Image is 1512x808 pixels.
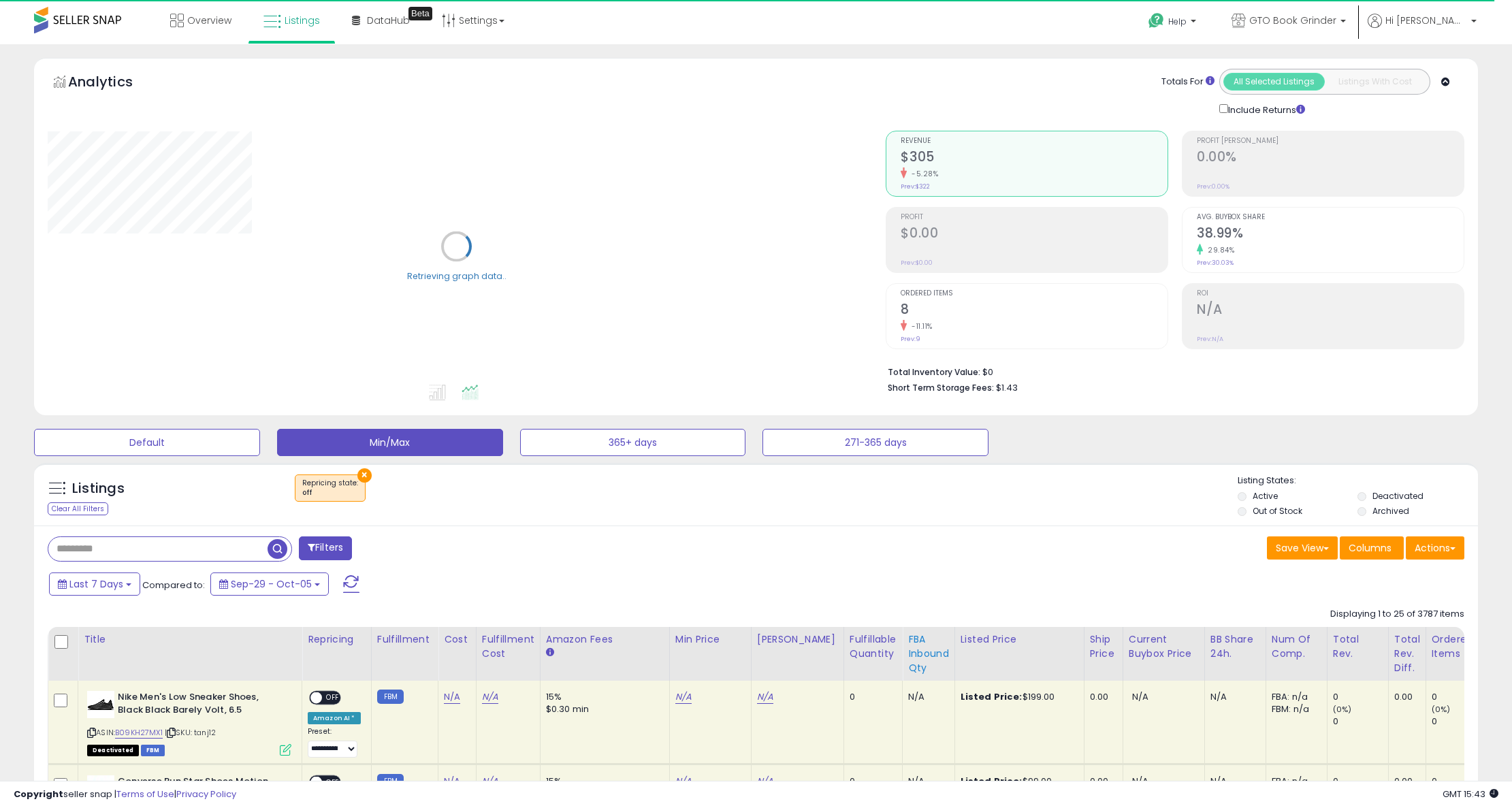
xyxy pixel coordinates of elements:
button: Sep-29 - Oct-05 [210,572,329,596]
div: 0 [1333,691,1388,703]
label: Deactivated [1372,490,1423,502]
span: Overview [187,14,231,27]
div: Clear All Filters [48,502,108,515]
div: ASIN: [87,691,291,754]
span: Profit [901,214,1168,221]
img: 31XlWxaI7zL._SL40_.jpg [87,775,114,799]
small: 29.84% [1203,245,1234,255]
small: Prev: N/A [1197,335,1223,343]
div: seller snap | | [14,788,236,801]
h5: Listings [72,479,125,498]
span: DataHub [367,14,410,27]
div: Cost [444,632,470,647]
span: FBM [141,745,165,756]
small: Prev: $322 [901,182,930,191]
b: Nike Men's Low Sneaker Shoes, Black Black Barely Volt, 6.5 [118,691,283,720]
span: Revenue [901,138,1168,145]
small: Prev: 30.03% [1197,259,1234,267]
h2: $305 [901,149,1168,167]
div: Tooltip anchor [408,7,432,20]
div: 0 [1333,715,1388,728]
div: Ordered Items [1432,632,1481,661]
div: $99.00 [961,775,1074,788]
div: N/A [1210,691,1255,703]
h5: Analytics [68,72,159,95]
a: N/A [757,775,773,788]
p: Listing States: [1238,474,1478,487]
span: Profit [PERSON_NAME] [1197,138,1464,145]
span: OFF [322,776,344,788]
h2: $0.00 [901,225,1168,244]
button: Default [34,429,260,456]
div: N/A [1210,775,1255,788]
span: Avg. Buybox Share [1197,214,1464,221]
div: Ship Price [1090,632,1117,661]
span: Columns [1349,541,1392,555]
span: Help [1168,16,1187,27]
small: Prev: $0.00 [901,259,933,267]
button: Filters [299,536,352,560]
span: Ordered Items [901,290,1168,297]
div: Amazon Fees [546,632,664,647]
b: Short Term Storage Fees: [888,382,994,393]
button: Listings With Cost [1324,73,1426,91]
div: FBM: n/a [1272,703,1317,715]
span: Compared to: [142,579,205,592]
span: Sep-29 - Oct-05 [231,577,312,591]
button: 271-365 days [762,429,988,456]
small: -11.11% [907,321,933,332]
a: Hi [PERSON_NAME] [1368,14,1477,44]
div: N/A [908,691,944,703]
div: [PERSON_NAME] [757,632,838,647]
div: Current Buybox Price [1129,632,1199,661]
small: (0%) [1333,704,1352,715]
span: GTO Book Grinder [1249,14,1336,27]
div: N/A [908,775,944,788]
div: Preset: [308,727,361,758]
small: Prev: 9 [901,335,920,343]
div: 15% [546,775,659,788]
small: (0%) [1432,704,1451,715]
b: Total Inventory Value: [888,366,980,378]
span: All listings that are unavailable for purchase on Amazon for any reason other than out-of-stock [87,745,139,756]
a: N/A [675,690,692,704]
div: $0.30 min [546,703,659,715]
span: | SKU: tanj12 [165,727,216,738]
h2: 8 [901,302,1168,320]
button: Actions [1406,536,1464,560]
div: Listed Price [961,632,1078,647]
div: 0.00 [1090,691,1112,703]
label: Active [1253,490,1278,502]
a: B09KH27MX1 [115,727,163,739]
button: Columns [1340,536,1404,560]
span: Last 7 Days [69,577,123,591]
h2: N/A [1197,302,1464,320]
a: N/A [444,690,460,704]
span: 2025-10-13 15:43 GMT [1443,788,1498,801]
span: N/A [1132,690,1148,703]
label: Archived [1372,505,1409,517]
b: Listed Price: [961,690,1023,703]
span: OFF [322,692,344,704]
div: Displaying 1 to 25 of 3787 items [1330,608,1464,621]
small: FBM [377,690,404,704]
div: 0.00 [1394,691,1415,703]
div: FBA: n/a [1272,691,1317,703]
div: Include Returns [1209,101,1321,117]
div: 0 [850,775,892,788]
small: -5.28% [907,169,938,179]
a: N/A [482,690,498,704]
strong: Copyright [14,788,63,801]
div: FBA: n/a [1272,775,1317,788]
button: Last 7 Days [49,572,140,596]
div: 0 [850,691,892,703]
span: N/A [1132,775,1148,788]
div: 0.00 [1090,775,1112,788]
li: $0 [888,363,1454,379]
span: Hi [PERSON_NAME] [1385,14,1467,27]
button: Save View [1267,536,1338,560]
div: 0 [1432,715,1487,728]
button: 365+ days [520,429,746,456]
img: 31+b0uxjauL._SL40_.jpg [87,691,114,718]
small: Amazon Fees. [546,647,554,659]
